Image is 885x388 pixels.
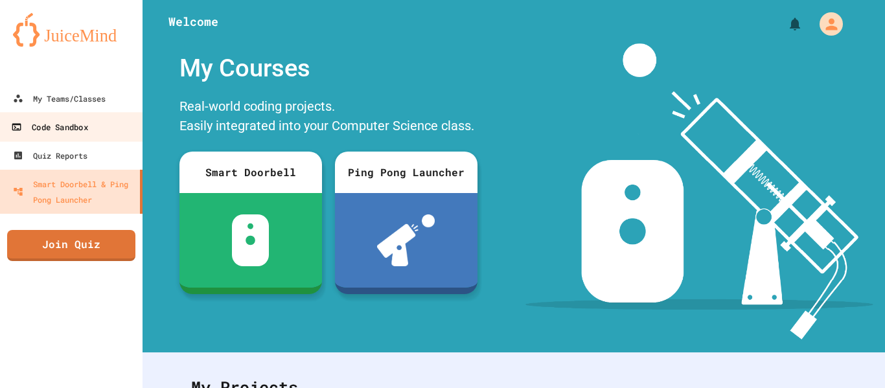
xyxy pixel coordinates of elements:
[173,43,484,93] div: My Courses
[335,152,477,193] div: Ping Pong Launcher
[13,13,130,47] img: logo-orange.svg
[13,148,87,163] div: Quiz Reports
[377,214,435,266] img: ppl-with-ball.png
[763,13,806,35] div: My Notifications
[7,230,135,261] a: Join Quiz
[806,9,846,39] div: My Account
[13,176,135,207] div: Smart Doorbell & Ping Pong Launcher
[13,91,106,106] div: My Teams/Classes
[179,152,322,193] div: Smart Doorbell
[173,93,484,142] div: Real-world coding projects. Easily integrated into your Computer Science class.
[525,43,873,339] img: banner-image-my-projects.png
[11,119,87,135] div: Code Sandbox
[232,214,269,266] img: sdb-white.svg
